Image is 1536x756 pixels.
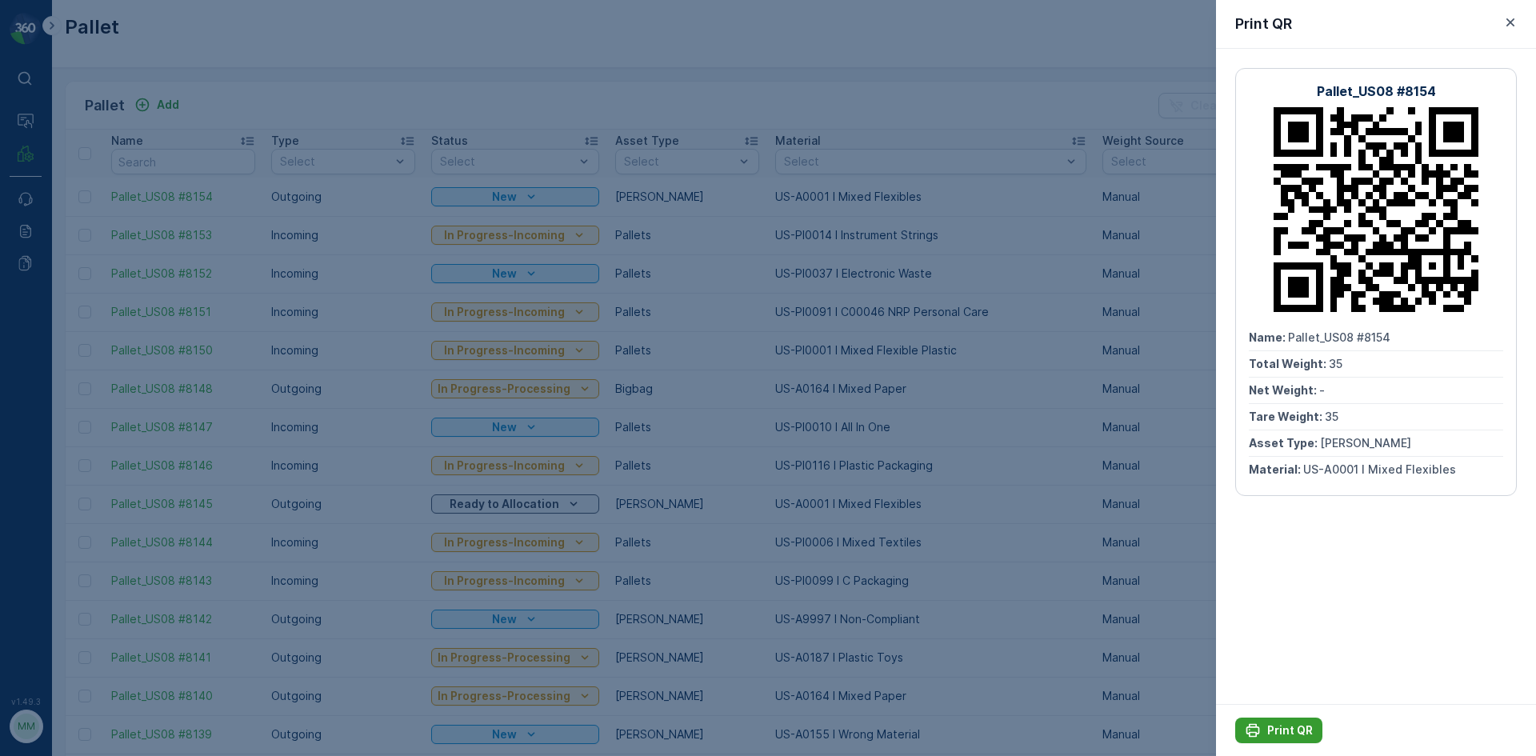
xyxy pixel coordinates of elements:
span: 35 [1325,410,1338,423]
span: Material : [1249,462,1303,476]
p: Print QR [1235,13,1292,35]
span: Name : [1249,330,1288,344]
span: 35 [1329,357,1342,370]
span: [PERSON_NAME] [1320,436,1411,450]
span: - [1319,383,1325,397]
span: Net Weight : [1249,383,1319,397]
span: Total Weight : [1249,357,1329,370]
span: Tare Weight : [1249,410,1325,423]
span: Pallet_US08 #8154 [1288,330,1390,344]
button: Print QR [1235,718,1322,743]
span: US-A0001 I Mixed Flexibles [1303,462,1456,476]
p: Print QR [1267,722,1313,738]
p: Pallet_US08 #8154 [1317,82,1436,101]
span: Asset Type : [1249,436,1320,450]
